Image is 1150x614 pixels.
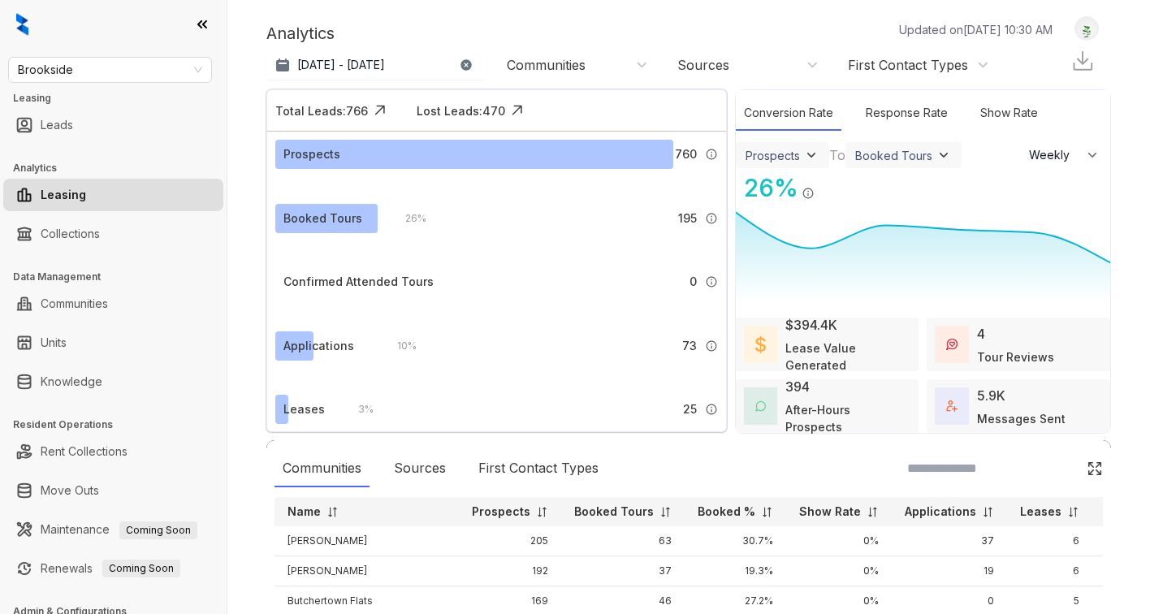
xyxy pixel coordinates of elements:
[41,474,99,507] a: Move Outs
[41,179,86,211] a: Leasing
[297,57,385,73] p: [DATE] - [DATE]
[3,218,223,250] li: Collections
[803,147,819,163] img: ViewFilterArrow
[682,337,697,355] span: 73
[41,109,73,141] a: Leads
[977,348,1054,365] div: Tour Reviews
[472,504,530,520] p: Prospects
[755,400,767,413] img: AfterHoursConversations
[505,98,530,123] img: Click Icon
[266,50,486,80] button: [DATE] - [DATE]
[283,400,325,418] div: Leases
[536,506,548,518] img: sorting
[275,556,459,586] td: [PERSON_NAME]
[342,400,374,418] div: 3 %
[275,450,370,487] div: Communities
[1019,141,1110,170] button: Weekly
[677,56,729,74] div: Sources
[946,400,958,412] img: TotalFum
[905,504,976,520] p: Applications
[417,102,505,119] div: Lost Leads: 470
[287,504,321,520] p: Name
[802,187,815,200] img: Info
[386,450,454,487] div: Sources
[705,339,718,352] img: Info
[3,365,223,398] li: Knowledge
[13,270,227,284] h3: Data Management
[785,377,810,396] div: 394
[275,102,368,119] div: Total Leads: 766
[41,218,100,250] a: Collections
[946,339,958,350] img: TourReviews
[705,403,718,416] img: Info
[41,435,128,468] a: Rent Collections
[786,526,892,556] td: 0%
[283,337,354,355] div: Applications
[18,58,202,82] span: Brookside
[3,326,223,359] li: Units
[368,98,392,123] img: Click Icon
[561,526,685,556] td: 63
[1007,556,1092,586] td: 6
[892,526,1007,556] td: 37
[470,450,607,487] div: First Contact Types
[899,21,1053,38] p: Updated on [DATE] 10:30 AM
[507,56,586,74] div: Communities
[574,504,654,520] p: Booked Tours
[785,339,911,374] div: Lease Value Generated
[683,400,697,418] span: 25
[815,172,839,197] img: Click Icon
[982,506,994,518] img: sorting
[3,179,223,211] li: Leasing
[685,526,786,556] td: 30.7%
[977,324,985,344] div: 4
[41,326,67,359] a: Units
[892,556,1007,586] td: 19
[389,210,426,227] div: 26 %
[3,474,223,507] li: Move Outs
[119,521,197,539] span: Coming Soon
[459,526,561,556] td: 205
[829,145,845,165] div: To
[41,552,180,585] a: RenewalsComing Soon
[698,504,755,520] p: Booked %
[755,335,766,354] img: LeaseValue
[736,96,841,131] div: Conversion Rate
[746,149,800,162] div: Prospects
[936,147,952,163] img: ViewFilterArrow
[690,273,697,291] span: 0
[13,91,227,106] h3: Leasing
[1075,20,1098,37] img: UserAvatar
[283,145,340,163] div: Prospects
[1087,460,1103,477] img: Click Icon
[1067,506,1079,518] img: sorting
[41,365,102,398] a: Knowledge
[13,161,227,175] h3: Analytics
[685,556,786,586] td: 19.3%
[799,504,861,520] p: Show Rate
[1007,526,1092,556] td: 6
[266,21,335,45] p: Analytics
[275,526,459,556] td: [PERSON_NAME]
[459,556,561,586] td: 192
[3,288,223,320] li: Communities
[3,513,223,546] li: Maintenance
[1020,504,1061,520] p: Leases
[977,410,1066,427] div: Messages Sent
[283,210,362,227] div: Booked Tours
[3,552,223,585] li: Renewals
[561,556,685,586] td: 37
[1070,49,1095,73] img: Download
[786,556,892,586] td: 0%
[3,109,223,141] li: Leads
[3,435,223,468] li: Rent Collections
[972,96,1046,131] div: Show Rate
[705,212,718,225] img: Info
[785,401,910,435] div: After-Hours Prospects
[326,506,339,518] img: sorting
[1053,461,1066,475] img: SearchIcon
[675,145,697,163] span: 760
[659,506,672,518] img: sorting
[858,96,956,131] div: Response Rate
[867,506,879,518] img: sorting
